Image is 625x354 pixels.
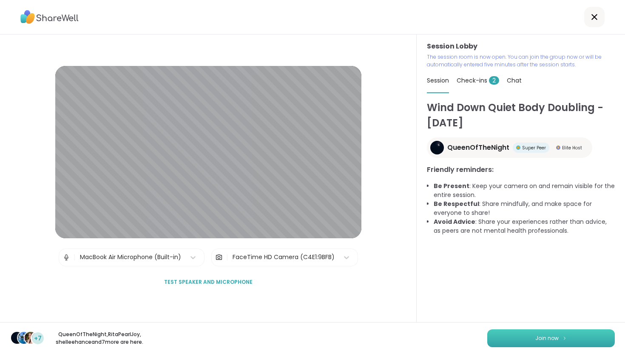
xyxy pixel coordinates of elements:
button: Test speaker and microphone [161,273,256,291]
span: Session [427,76,449,85]
span: Elite Host [562,145,582,151]
b: Be Present [434,182,469,190]
span: +7 [34,334,42,343]
li: : Share mindfully, and make space for everyone to share! [434,200,615,217]
img: ShareWell Logo [20,7,79,27]
a: QueenOfTheNightQueenOfTheNightSuper PeerSuper PeerElite HostElite Host [427,137,592,158]
span: | [74,249,76,266]
div: MacBook Air Microphone (Built-in) [80,253,181,262]
img: Super Peer [516,146,520,150]
img: Microphone [62,249,70,266]
li: : Keep your camera on and remain visible for the entire session. [434,182,615,200]
p: The session room is now open. You can join the group now or will be automatically entered five mi... [427,53,615,69]
img: shelleehance [25,332,37,344]
span: Check-ins [457,76,499,85]
img: RitaPearlJoy [18,332,30,344]
img: QueenOfTheNight [430,141,444,154]
button: Join now [487,329,615,347]
div: FaceTime HD Camera (C4E1:9BFB) [233,253,335,262]
img: Elite Host [556,146,560,150]
span: QueenOfTheNight [447,143,509,153]
span: Test speaker and microphone [164,278,253,286]
h1: Wind Down Quiet Body Doubling - [DATE] [427,100,615,131]
b: Be Respectful [434,200,479,208]
h3: Session Lobby [427,41,615,51]
li: : Share your experiences rather than advice, as peers are not mental health professionals. [434,217,615,235]
img: Camera [215,249,223,266]
h3: Friendly reminders: [427,165,615,175]
span: | [226,249,228,266]
span: Chat [507,76,522,85]
span: Join now [535,334,559,342]
b: Avoid Advice [434,217,475,226]
span: 2 [489,76,499,85]
p: QueenOfTheNight , RitaPearlJoy , shelleehance and 7 more are here. [52,331,147,346]
span: Super Peer [522,145,546,151]
img: QueenOfTheNight [11,332,23,344]
img: ShareWell Logomark [562,336,567,340]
